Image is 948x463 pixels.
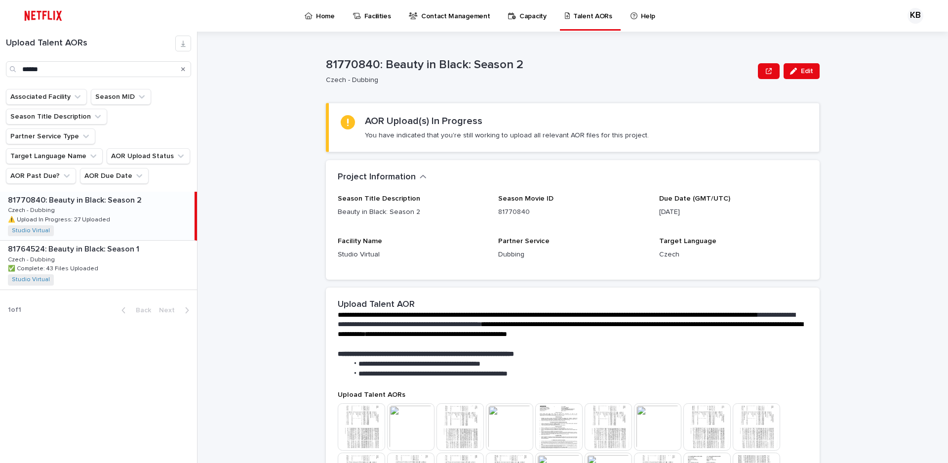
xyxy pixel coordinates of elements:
[659,250,808,260] p: Czech
[91,89,151,105] button: Season MID
[498,195,553,202] span: Season Movie ID
[801,68,813,75] span: Edit
[365,115,482,127] h2: AOR Upload(s) In Progress
[130,307,151,314] span: Back
[326,58,754,72] p: 81770840: Beauty in Black: Season 2
[8,263,100,272] p: ✅ Complete: 43 Files Uploaded
[8,214,112,223] p: ⚠️ Upload In Progress: 27 Uploaded
[155,306,197,315] button: Next
[784,63,820,79] button: Edit
[338,195,420,202] span: Season Title Description
[498,250,647,260] p: Dubbing
[338,172,427,183] button: Project Information
[6,109,107,125] button: Season Title Description
[80,168,149,184] button: AOR Due Date
[159,307,181,314] span: Next
[12,227,50,234] a: Studio Virtual
[8,243,141,254] p: 81764524: Beauty in Black: Season 1
[6,128,95,144] button: Partner Service Type
[338,299,415,310] h2: Upload Talent AOR
[908,8,923,24] div: KB
[114,306,155,315] button: Back
[12,276,50,283] a: Studio Virtual
[6,168,76,184] button: AOR Past Due?
[338,238,382,245] span: Facility Name
[338,172,416,183] h2: Project Information
[498,238,550,245] span: Partner Service
[659,207,808,217] p: [DATE]
[6,61,191,77] input: Search
[6,89,87,105] button: Associated Facility
[498,207,647,217] p: 81770840
[6,38,175,49] h1: Upload Talent AORs
[8,254,57,263] p: Czech - Dubbing
[338,207,486,217] p: Beauty in Black: Season 2
[6,148,103,164] button: Target Language Name
[338,250,486,260] p: Studio Virtual
[20,6,67,26] img: ifQbXi3ZQGMSEF7WDB7W
[365,131,649,140] p: You have indicated that you're still working to upload all relevant AOR files for this project.
[326,76,750,84] p: Czech - Dubbing
[338,391,405,398] span: Upload Talent AORs
[659,238,716,245] span: Target Language
[8,194,144,205] p: 81770840: Beauty in Black: Season 2
[659,195,730,202] span: Due Date (GMT/UTC)
[107,148,190,164] button: AOR Upload Status
[8,205,57,214] p: Czech - Dubbing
